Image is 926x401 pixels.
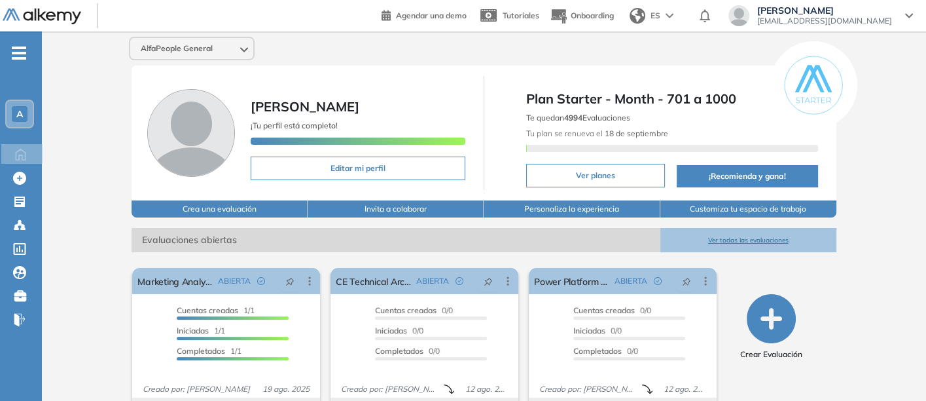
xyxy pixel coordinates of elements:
span: [PERSON_NAME] [251,98,359,115]
span: 1/1 [177,326,225,335]
button: Ver todas las evaluaciones [660,228,836,252]
span: Tu plan se renueva el [526,128,668,138]
span: Creado por: [PERSON_NAME] [137,383,255,395]
span: Creado por: [PERSON_NAME] [336,383,444,395]
span: ES [650,10,660,22]
span: 0/0 [375,326,423,335]
span: pushpin [285,276,294,286]
span: pushpin [484,276,493,286]
span: 19 ago. 2025 [257,383,315,395]
span: check-circle [654,277,662,285]
span: Agendar una demo [396,10,467,20]
span: Iniciadas [177,326,209,335]
span: ABIERTA [614,275,647,287]
span: Plan Starter - Month - 701 a 1000 [526,89,818,109]
i: - [12,52,26,54]
span: Tutoriales [503,10,539,20]
span: ABIERTA [416,275,449,287]
button: Crea una evaluación [132,200,308,218]
span: check-circle [455,277,463,285]
span: Onboarding [571,10,614,20]
b: 18 de septiembre [603,128,668,138]
a: Power Platform Developer - [GEOGRAPHIC_DATA] [534,268,609,294]
span: AlfaPeople General [141,43,213,54]
button: Ver planes [526,164,665,187]
span: pushpin [682,276,691,286]
button: pushpin [474,271,503,292]
span: Completados [177,346,225,356]
button: Onboarding [550,2,614,30]
span: Completados [573,346,622,356]
span: Iniciadas [375,326,407,335]
img: world [630,8,645,24]
button: Customiza tu espacio de trabajo [660,200,836,218]
button: Editar mi perfil [251,157,465,180]
button: pushpin [672,271,701,292]
span: 12 ago. 2025 [658,383,711,395]
button: Invita a colaborar [308,200,484,218]
span: ¡Tu perfil está completo! [251,121,338,130]
span: 1/1 [177,346,241,356]
span: 0/0 [573,305,651,315]
span: [PERSON_NAME] [757,5,892,16]
span: Evaluaciones abiertas [132,228,660,252]
button: Crear Evaluación [740,294,802,360]
span: Creado por: [PERSON_NAME] [534,383,642,395]
a: CE Technical Architect - [GEOGRAPHIC_DATA] [336,268,411,294]
span: Iniciadas [573,326,605,335]
a: Agendar una demo [382,7,467,22]
a: Marketing Analyst - [GEOGRAPHIC_DATA] [137,268,213,294]
span: Cuentas creadas [177,305,238,315]
span: Cuentas creadas [375,305,436,315]
span: 0/0 [573,326,622,335]
span: A [16,109,23,119]
span: 0/0 [573,346,638,356]
span: 12 ago. 2025 [460,383,513,395]
span: Completados [375,346,423,356]
img: arrow [666,13,673,18]
span: check-circle [257,277,265,285]
b: 4994 [564,113,582,123]
button: pushpin [276,271,304,292]
button: Personaliza la experiencia [484,200,660,218]
span: 1/1 [177,305,255,315]
span: [EMAIL_ADDRESS][DOMAIN_NAME] [757,16,892,26]
span: Cuentas creadas [573,305,635,315]
span: Te quedan Evaluaciones [526,113,630,123]
img: Foto de perfil [147,89,235,177]
button: ¡Recomienda y gana! [677,165,818,187]
span: 0/0 [375,305,453,315]
span: ABIERTA [218,275,251,287]
span: 0/0 [375,346,440,356]
img: Logo [3,9,81,25]
span: Crear Evaluación [740,349,802,360]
